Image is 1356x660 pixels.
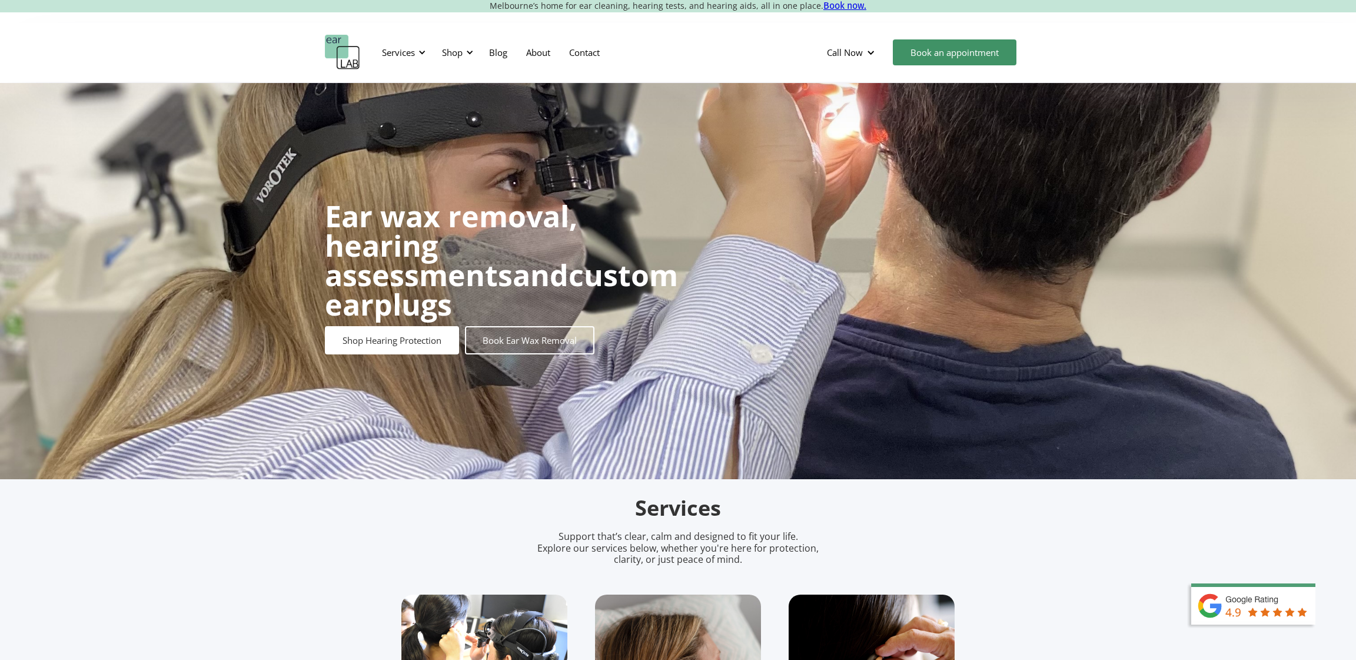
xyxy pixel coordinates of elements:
[893,39,1016,65] a: Book an appointment
[375,35,429,70] div: Services
[325,255,678,324] strong: custom earplugs
[827,47,863,58] div: Call Now
[325,196,577,295] strong: Ear wax removal, hearing assessments
[442,47,463,58] div: Shop
[325,35,360,70] a: home
[435,35,477,70] div: Shop
[522,531,834,565] p: Support that’s clear, calm and designed to fit your life. Explore our services below, whether you...
[325,201,678,319] h1: and
[382,47,415,58] div: Services
[480,35,517,69] a: Blog
[560,35,609,69] a: Contact
[517,35,560,69] a: About
[325,326,459,354] a: Shop Hearing Protection
[401,495,955,522] h2: Services
[817,35,887,70] div: Call Now
[465,326,594,354] a: Book Ear Wax Removal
